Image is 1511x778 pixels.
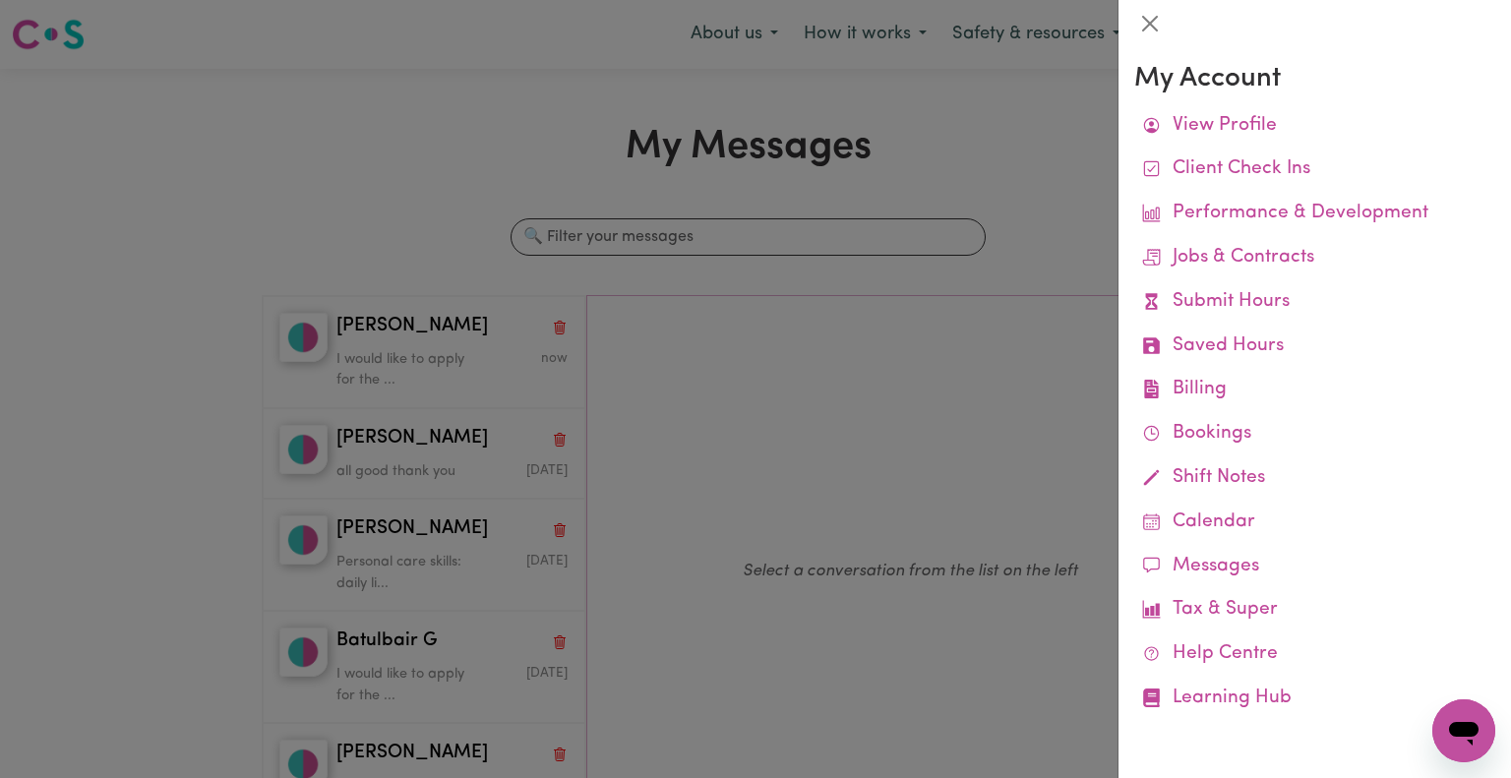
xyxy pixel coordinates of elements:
[1134,104,1495,149] a: View Profile
[1134,677,1495,721] a: Learning Hub
[1134,148,1495,192] a: Client Check Ins
[1134,280,1495,325] a: Submit Hours
[1134,236,1495,280] a: Jobs & Contracts
[1134,412,1495,456] a: Bookings
[1134,192,1495,236] a: Performance & Development
[1134,63,1495,96] h3: My Account
[1134,8,1166,39] button: Close
[1134,501,1495,545] a: Calendar
[1134,632,1495,677] a: Help Centre
[1134,368,1495,412] a: Billing
[1134,325,1495,369] a: Saved Hours
[1432,699,1495,762] iframe: Button to launch messaging window
[1134,588,1495,632] a: Tax & Super
[1134,456,1495,501] a: Shift Notes
[1134,545,1495,589] a: Messages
